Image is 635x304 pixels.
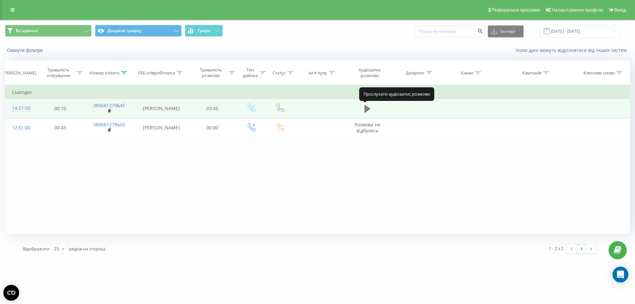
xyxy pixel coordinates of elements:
span: Всі дзвінки [16,28,38,33]
div: ПІБ співробітника [138,70,175,76]
td: [PERSON_NAME] [134,99,188,118]
div: Прослухати аудіозапис розмови [359,87,434,101]
span: Графік [198,28,211,33]
div: Open Intercom Messenger [613,267,628,282]
span: Розмова не відбулась [355,121,380,134]
div: Ключове слово [583,70,615,76]
button: Джерела трафіку [95,25,182,37]
span: Відображати [23,246,49,252]
input: Пошук за номером [414,25,485,37]
div: 25 [54,245,59,252]
div: Тривалість очікування [42,67,75,78]
div: Ім'я пулу [309,70,327,76]
div: Тривалість розмови [194,67,227,78]
td: Сьогодні [5,86,630,99]
a: 1 [576,244,586,253]
div: Аудіозапис розмови [350,67,389,78]
div: Номер клієнта [90,70,119,76]
a: 380661279645 [93,102,125,109]
td: 00:00 [188,118,236,137]
a: 380661279645 [93,121,125,128]
span: Вихід [614,7,626,13]
span: Налаштування профілю [552,7,603,13]
td: 00:43 [36,118,84,137]
button: Скинути фільтри [5,47,46,53]
button: Всі дзвінки [5,25,92,37]
button: Open CMP widget [3,285,19,301]
a: Коли дані можуть відрізнятися вiд інших систем [516,47,630,53]
div: Канал [461,70,473,76]
span: Реферальна програма [492,7,540,13]
div: [PERSON_NAME] [3,70,36,76]
td: 00:10 [36,99,84,118]
div: 14:21:50 [12,102,29,115]
span: рядків на сторінці [69,246,106,252]
div: 1 - 2 з 2 [549,245,563,252]
div: Статус [273,70,286,76]
div: Кампанія [522,70,541,76]
button: Експорт [488,25,524,37]
div: 12:51:00 [12,121,29,134]
button: Графік [185,25,223,37]
div: Джерело [406,70,424,76]
td: [PERSON_NAME] [134,118,188,137]
div: Тип дзвінка [242,67,258,78]
td: 03:45 [188,99,236,118]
